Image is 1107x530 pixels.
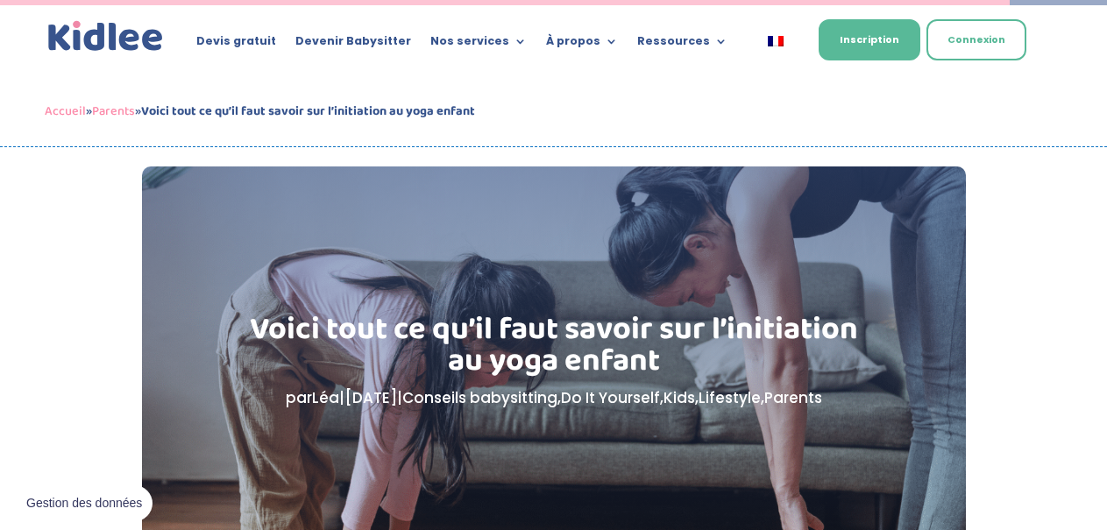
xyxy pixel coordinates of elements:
[344,387,397,408] span: [DATE]
[663,387,695,408] a: Kids
[764,387,822,408] a: Parents
[16,485,153,522] button: Gestion des données
[230,314,877,385] h1: Voici tout ce qu’il faut savoir sur l’initiation au yoga enfant
[230,385,877,411] p: par | | , , , ,
[26,496,142,512] span: Gestion des données
[312,387,339,408] a: Léa
[561,387,660,408] a: Do It Yourself
[699,387,761,408] a: Lifestyle
[402,387,557,408] a: Conseils babysitting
